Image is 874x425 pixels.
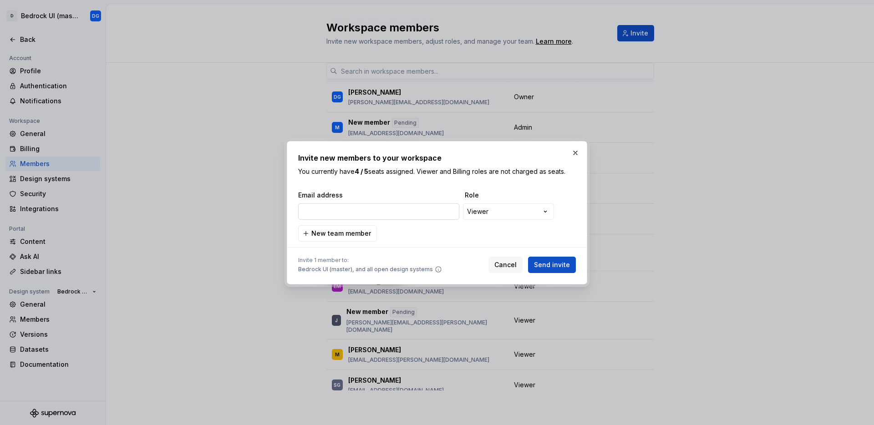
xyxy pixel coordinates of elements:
[465,191,556,200] span: Role
[488,257,523,273] button: Cancel
[298,191,461,200] span: Email address
[355,167,368,175] b: 4 / 5
[298,152,576,163] h2: Invite new members to your workspace
[298,257,442,264] span: Invite 1 member to:
[494,260,517,269] span: Cancel
[298,167,576,176] p: You currently have seats assigned. Viewer and Billing roles are not charged as seats.
[298,266,433,273] span: Bedrock UI (master), and all open design systems
[298,225,377,242] button: New team member
[311,229,371,238] span: New team member
[528,257,576,273] button: Send invite
[534,260,570,269] span: Send invite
